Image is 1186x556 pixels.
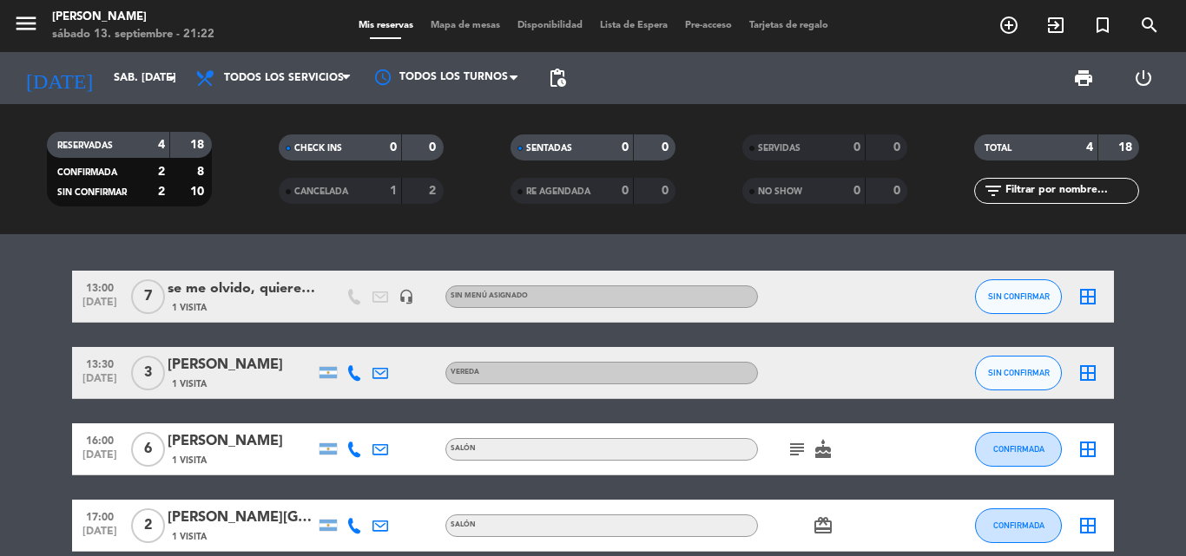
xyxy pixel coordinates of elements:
[422,21,509,30] span: Mapa de mesas
[975,356,1062,390] button: SIN CONFIRMAR
[1004,181,1138,200] input: Filtrar por nombre...
[893,141,904,154] strong: 0
[1073,68,1094,88] span: print
[813,515,833,536] i: card_giftcard
[622,141,629,154] strong: 0
[451,521,476,528] span: SALÓN
[57,141,113,150] span: RESERVADAS
[1113,52,1173,104] div: LOG OUT
[168,430,315,453] div: [PERSON_NAME]
[758,144,801,153] span: SERVIDAS
[78,277,122,297] span: 13:00
[52,9,214,26] div: [PERSON_NAME]
[662,185,672,197] strong: 0
[78,373,122,393] span: [DATE]
[622,185,629,197] strong: 0
[197,166,208,178] strong: 8
[57,188,127,197] span: SIN CONFIRMAR
[813,439,833,460] i: cake
[662,141,672,154] strong: 0
[1077,515,1098,536] i: border_all
[78,429,122,449] span: 16:00
[131,432,165,467] span: 6
[975,279,1062,314] button: SIN CONFIRMAR
[131,508,165,543] span: 2
[1092,15,1113,36] i: turned_in_not
[158,186,165,198] strong: 2
[172,377,207,391] span: 1 Visita
[988,291,1050,301] span: SIN CONFIRMAR
[158,139,165,151] strong: 4
[168,354,315,376] div: [PERSON_NAME]
[1118,141,1136,154] strong: 18
[224,72,344,84] span: Todos los servicios
[758,187,802,196] span: NO SHOW
[975,508,1062,543] button: CONFIRMADA
[983,180,1004,201] i: filter_list
[509,21,591,30] span: Disponibilidad
[78,449,122,469] span: [DATE]
[131,356,165,390] span: 3
[975,432,1062,467] button: CONFIRMADA
[172,454,207,468] span: 1 Visita
[998,15,1019,36] i: add_circle_outline
[57,168,117,177] span: CONFIRMADA
[161,68,182,88] i: arrow_drop_down
[526,144,572,153] span: SENTADAS
[988,368,1050,377] span: SIN CONFIRMAR
[526,187,590,196] span: RE AGENDADA
[591,21,676,30] span: Lista de Espera
[429,185,439,197] strong: 2
[787,439,807,460] i: subject
[985,144,1011,153] span: TOTAL
[1077,439,1098,460] i: border_all
[1077,286,1098,307] i: border_all
[1086,141,1093,154] strong: 4
[294,144,342,153] span: CHECK INS
[172,530,207,544] span: 1 Visita
[168,278,315,300] div: se me olvido, quieren la uno
[1045,15,1066,36] i: exit_to_app
[78,526,122,546] span: [DATE]
[168,507,315,529] div: [PERSON_NAME][GEOGRAPHIC_DATA]
[294,187,348,196] span: CANCELADA
[78,506,122,526] span: 17:00
[52,26,214,43] div: sábado 13. septiembre - 21:22
[78,353,122,373] span: 13:30
[676,21,741,30] span: Pre-acceso
[1133,68,1154,88] i: power_settings_new
[451,292,528,299] span: Sin menú asignado
[993,444,1044,454] span: CONFIRMADA
[853,141,860,154] strong: 0
[158,166,165,178] strong: 2
[451,369,479,376] span: VEREDA
[993,520,1044,530] span: CONFIRMADA
[350,21,422,30] span: Mis reservas
[172,301,207,315] span: 1 Visita
[13,10,39,36] i: menu
[78,297,122,317] span: [DATE]
[429,141,439,154] strong: 0
[1139,15,1160,36] i: search
[1077,363,1098,383] i: border_all
[131,279,165,314] span: 7
[399,289,414,304] i: headset_mic
[13,10,39,43] button: menu
[741,21,837,30] span: Tarjetas de regalo
[190,186,208,198] strong: 10
[547,68,568,88] span: pending_actions
[390,185,397,197] strong: 1
[13,59,105,97] i: [DATE]
[451,445,476,452] span: SALÓN
[853,185,860,197] strong: 0
[390,141,397,154] strong: 0
[190,139,208,151] strong: 18
[893,185,904,197] strong: 0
